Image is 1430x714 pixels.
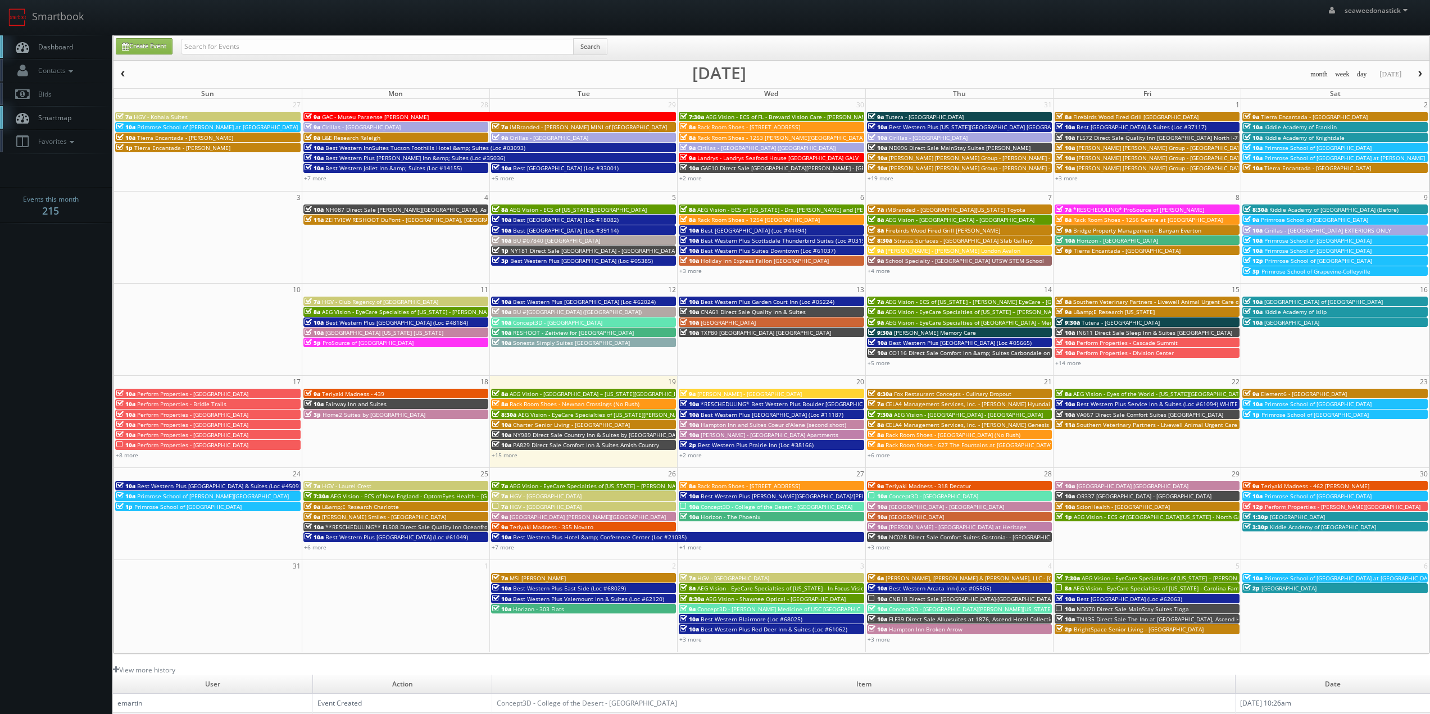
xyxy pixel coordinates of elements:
span: 9a [305,134,320,142]
span: 8a [680,206,696,213]
span: AEG Vision - ECS of [US_STATE] - [PERSON_NAME] EyeCare - [GEOGRAPHIC_DATA] ([GEOGRAPHIC_DATA]) [886,298,1161,306]
span: 9a [305,390,320,398]
a: +2 more [679,174,702,182]
span: iMBranded - [PERSON_NAME] MINI of [GEOGRAPHIC_DATA] [510,123,667,131]
span: 10a [305,400,324,408]
span: AEG Vision - [GEOGRAPHIC_DATA] – [US_STATE][GEOGRAPHIC_DATA]. ([GEOGRAPHIC_DATA]) [510,390,751,398]
span: 10a [680,329,699,336]
span: Smartmap [33,113,71,122]
span: 10a [492,216,511,224]
span: 10a [116,421,135,429]
span: 7a [116,113,132,121]
span: 8a [492,206,508,213]
span: 10a [305,154,324,162]
span: Kiddie Academy of [GEOGRAPHIC_DATA] (Before) [1269,206,1399,213]
span: Primrose School of Grapevine-Colleyville [1261,267,1370,275]
span: 10a [492,226,511,234]
span: Favorites [33,137,77,146]
span: 10a [680,247,699,254]
button: week [1331,67,1354,81]
span: Best [GEOGRAPHIC_DATA] (Loc #39114) [513,226,619,234]
span: Best Western Plus Suites Downtown (Loc #61037) [701,247,836,254]
input: Search for Events [181,39,574,54]
span: Southern Veterinary Partners - Livewell Animal Urgent Care of Goodyear [1077,421,1272,429]
a: Create Event [116,38,172,54]
span: Rack Room Shoes - Newnan Crossings (No Rush) [510,400,639,408]
span: 9a [1243,216,1259,224]
span: 9a [868,257,884,265]
span: CNA61 Direct Sale Quality Inn & Suites [701,308,806,316]
span: FL572 Direct Sale Quality Inn [GEOGRAPHIC_DATA] North I-75 [1077,134,1241,142]
span: Concept3D - [GEOGRAPHIC_DATA] [513,319,602,326]
span: 10a [868,164,887,172]
span: iMBranded - [GEOGRAPHIC_DATA][US_STATE] Toyota [886,206,1025,213]
span: L&amp;E Research [US_STATE] [1073,308,1155,316]
span: CELA4 Management Services, Inc. - [PERSON_NAME] Genesis [886,421,1049,429]
a: +7 more [304,174,326,182]
span: 3p [1243,267,1260,275]
span: 10a [492,308,511,316]
span: 10a [1056,134,1075,142]
span: Element6 - [GEOGRAPHIC_DATA] [1261,390,1347,398]
span: Best Western Plus [GEOGRAPHIC_DATA] (Loc #11187) [701,411,843,419]
span: Bridge Property Management - Banyan Everton [1073,226,1201,234]
span: 10a [680,226,699,234]
span: Best Western Plus [PERSON_NAME] Inn &amp; Suites (Loc #35036) [325,154,505,162]
span: Teriyaki Madness - 318 Decatur [886,482,971,490]
span: Firebirds Wood Fired Grill [PERSON_NAME] [886,226,1000,234]
button: month [1306,67,1332,81]
span: Primrose School of [GEOGRAPHIC_DATA] [1265,257,1372,265]
span: 8a [680,134,696,142]
span: VA067 Direct Sale Comfort Suites [GEOGRAPHIC_DATA] [1077,411,1223,419]
span: [PERSON_NAME] - [GEOGRAPHIC_DATA] Apartments [701,431,838,439]
a: +4 more [868,267,890,275]
span: Cirillas - [GEOGRAPHIC_DATA] ([GEOGRAPHIC_DATA]) [697,144,836,152]
span: 9a [868,319,884,326]
span: 10a [1243,164,1263,172]
span: 10a [492,329,511,336]
span: Perform Properties - Cascade Summit [1077,339,1178,347]
span: 10a [1056,144,1075,152]
span: *RESCHEDULING* Best Western Plus Boulder [GEOGRAPHIC_DATA] (Loc #06179) [701,400,917,408]
span: Dashboard [33,42,73,52]
span: [PERSON_NAME] Memory Care [894,329,976,336]
span: 10a [868,144,887,152]
span: [GEOGRAPHIC_DATA] [701,319,756,326]
span: 10a [116,390,135,398]
span: Perform Properties - [GEOGRAPHIC_DATA] [137,441,248,449]
span: 7a [868,400,884,408]
span: 9a [305,123,320,131]
span: GAC - Museu Paraense [PERSON_NAME] [322,113,429,121]
span: 9a [868,482,884,490]
img: smartbook-logo.png [8,8,26,26]
span: 10a [1056,329,1075,336]
span: 10a [116,482,135,490]
span: 8a [1056,390,1072,398]
span: 1p [116,144,133,152]
span: 8a [868,308,884,316]
span: [GEOGRAPHIC_DATA] [US_STATE] [US_STATE] [325,329,443,336]
span: NY989 Direct Sale Country Inn & Suites by [GEOGRAPHIC_DATA], [GEOGRAPHIC_DATA] [513,431,742,439]
a: +2 more [679,451,702,459]
span: Rack Room Shoes - [GEOGRAPHIC_DATA] (No Rush) [886,431,1020,439]
span: Best [GEOGRAPHIC_DATA] & Suites (Loc #37117) [1077,123,1206,131]
span: Rack Room Shoes - 627 The Fountains at [GEOGRAPHIC_DATA] (No Rush) [886,441,1079,449]
span: 9a [680,390,696,398]
span: AEG Vision - EyeCare Specialties of [US_STATE][PERSON_NAME] Eyecare Associates [518,411,741,419]
span: 10a [1056,400,1075,408]
span: 7:30a [868,411,892,419]
span: [PERSON_NAME] [PERSON_NAME] Group - [PERSON_NAME] - [STREET_ADDRESS] [889,164,1102,172]
span: 10a [1243,247,1263,254]
span: 10a [1056,164,1075,172]
span: BU #07840 [GEOGRAPHIC_DATA] [513,237,600,244]
span: Cirillas - [GEOGRAPHIC_DATA] EXTERIORS ONLY [1264,226,1391,234]
span: 10a [1243,400,1263,408]
span: 10a [492,298,511,306]
a: +3 more [679,267,702,275]
span: Southern Veterinary Partners - Livewell Animal Urgent Care of [PERSON_NAME] [1073,298,1287,306]
span: Stratus Surfaces - [GEOGRAPHIC_DATA] Slab Gallery [894,237,1033,244]
span: Best Western Plus [GEOGRAPHIC_DATA] & Suites (Loc #45093) [137,482,304,490]
span: Primrose School of [GEOGRAPHIC_DATA] [1264,400,1372,408]
span: 9a [680,154,696,162]
span: 8:30a [868,237,892,244]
